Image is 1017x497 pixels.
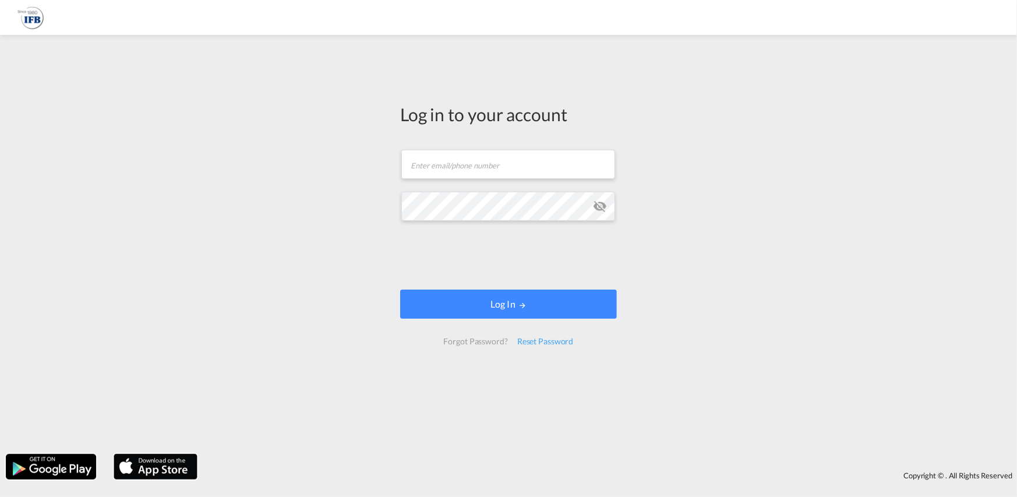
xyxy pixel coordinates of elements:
input: Enter email/phone number [401,150,615,179]
md-icon: icon-eye-off [593,199,607,213]
div: Copyright © . All Rights Reserved [203,466,1017,485]
img: apple.png [112,453,199,481]
img: b628ab10256c11eeb52753acbc15d091.png [17,5,44,31]
button: LOGIN [400,290,617,319]
div: Reset Password [513,331,578,352]
img: google.png [5,453,97,481]
div: Log in to your account [400,102,617,126]
div: Forgot Password? [439,331,512,352]
iframe: reCAPTCHA [420,232,597,278]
